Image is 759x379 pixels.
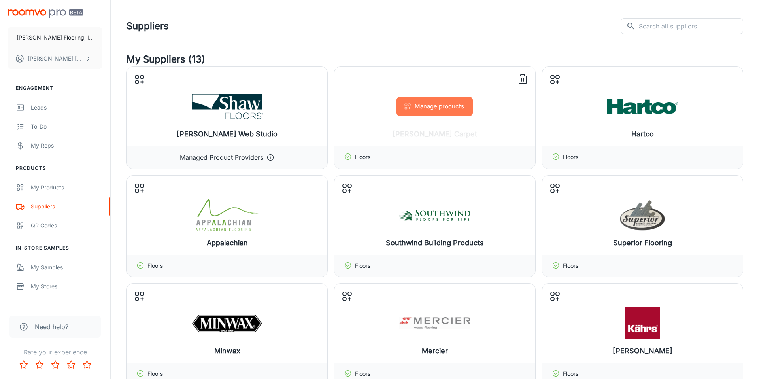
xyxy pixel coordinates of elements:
p: Floors [563,153,578,162]
button: Rate 5 star [79,357,95,373]
input: Search all suppliers... [639,18,743,34]
h1: Suppliers [126,19,169,33]
h4: My Suppliers (13) [126,52,743,66]
button: Rate 4 star [63,357,79,373]
div: Suppliers [31,202,102,211]
div: My Samples [31,263,102,272]
div: My Reps [31,141,102,150]
div: To-do [31,122,102,131]
p: Floors [563,262,578,270]
button: Rate 2 star [32,357,47,373]
div: Leads [31,103,102,112]
img: Shaw Web Studio [192,91,263,122]
p: Floors [147,370,163,378]
button: Rate 3 star [47,357,63,373]
p: Rate your experience [6,347,104,357]
p: Managed Product Providers [180,153,263,162]
p: [PERSON_NAME] [PERSON_NAME] [28,54,83,63]
button: [PERSON_NAME] [PERSON_NAME] [8,48,102,69]
p: Floors [355,370,370,378]
img: Roomvo PRO Beta [8,9,83,18]
button: Rate 1 star [16,357,32,373]
span: Need help? [35,322,68,332]
div: My Stores [31,282,102,291]
p: Floors [355,262,370,270]
p: [PERSON_NAME] Flooring, Inc. [17,33,94,42]
button: Manage products [396,97,473,116]
h6: [PERSON_NAME] Web Studio [177,129,278,140]
div: QR Codes [31,221,102,230]
p: Floors [563,370,578,378]
button: [PERSON_NAME] Flooring, Inc. [8,27,102,48]
div: My Products [31,183,102,192]
p: Floors [355,153,370,162]
p: Floors [147,262,163,270]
